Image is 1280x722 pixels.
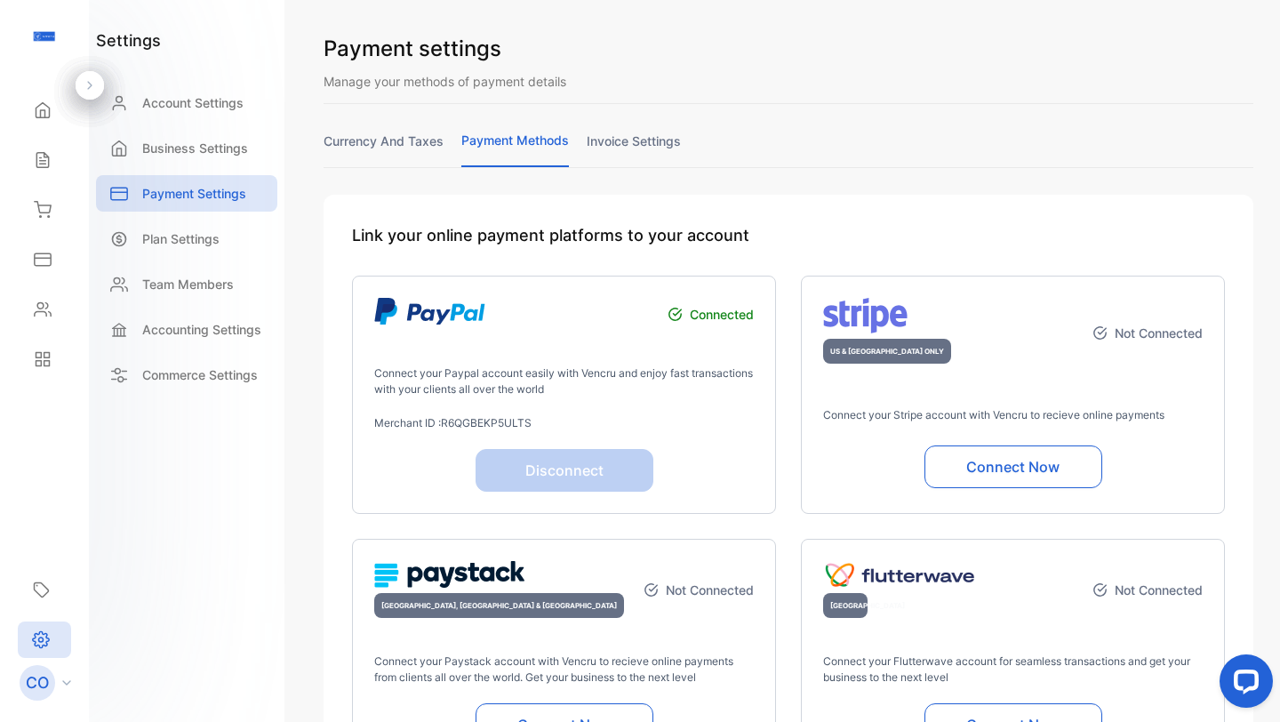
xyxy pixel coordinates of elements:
[96,130,277,166] a: Business Settings
[666,581,754,599] p: Not Connected
[587,132,681,166] a: invoice settings
[374,561,524,588] img: logo
[823,654,1203,686] p: Connect your Flutterwave account for seamless transactions and get your business to the next level
[823,298,908,333] img: logo
[142,275,234,293] p: Team Members
[96,84,277,121] a: Account Settings
[823,339,951,364] div: US & [GEOGRAPHIC_DATA] ONLY
[142,139,248,157] p: Business Settings
[142,229,220,248] p: Plan Settings
[823,593,868,618] div: [GEOGRAPHIC_DATA]
[461,131,569,167] a: payment methods
[374,654,754,686] p: Connect your Paystack account with Vencru to recieve online payments from clients all over the wo...
[324,132,444,166] a: currency and taxes
[142,93,244,112] p: Account Settings
[26,671,49,694] p: CO
[96,311,277,348] a: Accounting Settings
[96,357,277,393] a: Commerce Settings
[924,445,1102,488] button: Connect Now
[96,175,277,212] a: Payment Settings
[823,407,1203,423] p: Connect your Stripe account with Vencru to recieve online payments
[31,23,58,50] img: logo
[823,561,982,588] img: logo
[96,266,277,302] a: Team Members
[96,28,161,52] h1: settings
[1115,581,1203,599] p: Not Connected
[374,415,754,431] p: Merchant ID : R6QGBEKP5ULTS
[690,305,754,324] p: Connected
[1205,647,1280,722] iframe: LiveChat chat widget
[374,298,485,325] img: logo
[324,72,1253,91] p: Manage your methods of payment details
[142,365,258,384] p: Commerce Settings
[142,320,261,339] p: Accounting Settings
[374,593,624,618] div: [GEOGRAPHIC_DATA], [GEOGRAPHIC_DATA] & [GEOGRAPHIC_DATA]
[476,449,653,492] button: Disconnect
[1115,324,1203,342] p: Not Connected
[324,33,1253,65] h1: Payment settings
[352,223,1225,247] h1: Link your online payment platforms to your account
[142,184,246,203] p: Payment Settings
[374,365,754,397] p: Connect your Paypal account easily with Vencru and enjoy fast transactions with your clients all ...
[96,221,277,257] a: Plan Settings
